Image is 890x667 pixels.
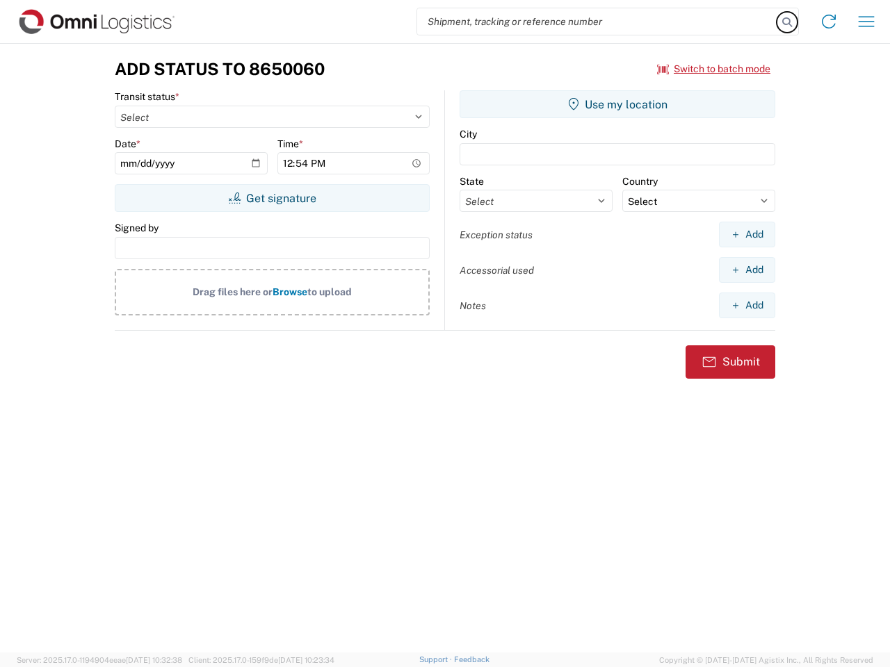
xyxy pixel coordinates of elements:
[460,90,775,118] button: Use my location
[273,286,307,297] span: Browse
[622,175,658,188] label: Country
[115,222,159,234] label: Signed by
[460,175,484,188] label: State
[17,656,182,664] span: Server: 2025.17.0-1194904eeae
[686,345,775,379] button: Submit
[307,286,352,297] span: to upload
[193,286,273,297] span: Drag files here or
[115,90,179,103] label: Transit status
[460,229,533,241] label: Exception status
[115,184,430,212] button: Get signature
[417,8,777,35] input: Shipment, tracking or reference number
[719,293,775,318] button: Add
[188,656,334,664] span: Client: 2025.17.0-159f9de
[659,654,873,666] span: Copyright © [DATE]-[DATE] Agistix Inc., All Rights Reserved
[126,656,182,664] span: [DATE] 10:32:38
[460,299,486,312] label: Notes
[454,655,489,664] a: Feedback
[419,655,454,664] a: Support
[115,59,325,79] h3: Add Status to 8650060
[460,128,477,140] label: City
[278,656,334,664] span: [DATE] 10:23:34
[115,138,140,150] label: Date
[657,58,770,81] button: Switch to batch mode
[460,264,534,277] label: Accessorial used
[277,138,303,150] label: Time
[719,257,775,283] button: Add
[719,222,775,247] button: Add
